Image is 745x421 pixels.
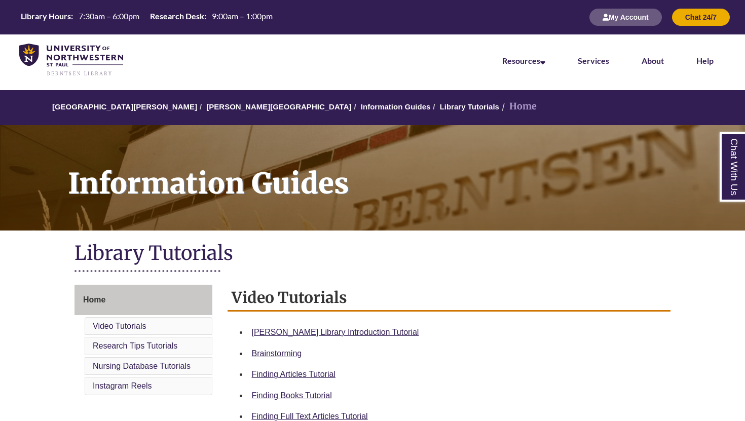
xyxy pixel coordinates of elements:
[206,102,351,111] a: [PERSON_NAME][GEOGRAPHIC_DATA]
[93,362,191,370] a: Nursing Database Tutorials
[93,381,152,390] a: Instagram Reels
[696,56,714,65] a: Help
[252,349,302,358] a: Brainstorming
[589,13,662,21] a: My Account
[17,11,74,22] th: Library Hours:
[499,99,537,114] li: Home
[252,370,336,378] a: Finding Articles Tutorial
[589,9,662,26] button: My Account
[672,13,730,21] a: Chat 24/7
[578,56,609,65] a: Services
[57,125,745,217] h1: Information Guides
[361,102,431,111] a: Information Guides
[672,9,730,26] button: Chat 24/7
[74,241,670,267] h1: Library Tutorials
[93,341,177,350] a: Research Tips Tutorials
[212,11,273,21] span: 9:00am – 1:00pm
[502,56,545,65] a: Resources
[146,11,208,22] th: Research Desk:
[17,11,277,24] a: Hours Today
[79,11,139,21] span: 7:30am – 6:00pm
[93,322,146,330] a: Video Tutorials
[642,56,664,65] a: About
[440,102,499,111] a: Library Tutorials
[252,391,332,400] a: Finding Books Tutorial
[228,285,671,312] h2: Video Tutorials
[83,295,105,304] span: Home
[19,44,123,76] img: UNWSP Library Logo
[17,11,277,23] table: Hours Today
[52,102,197,111] a: [GEOGRAPHIC_DATA][PERSON_NAME]
[74,285,212,397] div: Guide Page Menu
[74,285,212,315] a: Home
[252,412,368,420] a: Finding Full Text Articles Tutorial
[252,328,419,336] a: [PERSON_NAME] Library Introduction Tutorial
